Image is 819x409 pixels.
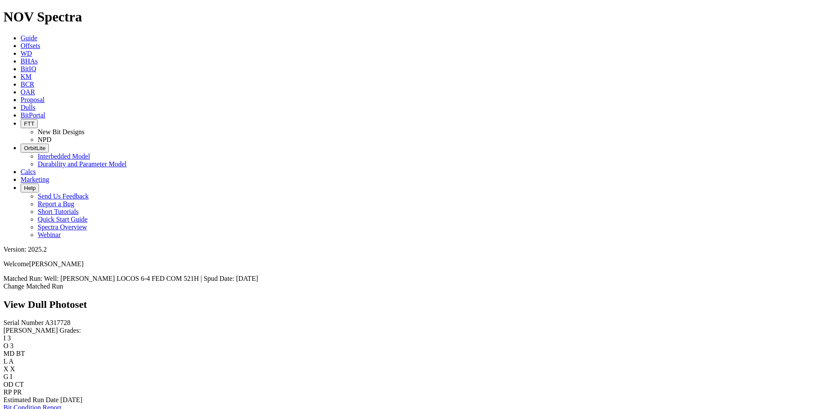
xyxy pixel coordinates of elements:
label: MD [3,350,15,357]
span: FTT [24,120,34,127]
a: Interbedded Model [38,153,90,160]
a: Webinar [38,231,61,238]
span: A [9,358,14,365]
a: Proposal [21,96,45,103]
a: Marketing [21,176,49,183]
label: Serial Number [3,319,44,326]
span: PR [13,388,22,396]
span: [DATE] [60,396,83,403]
a: Spectra Overview [38,223,87,231]
a: Report a Bug [38,200,74,208]
span: 3 [10,342,14,349]
span: BT [16,350,25,357]
span: Matched Run: [3,275,42,282]
label: O [3,342,9,349]
span: Well: [PERSON_NAME] LOCOS 6-4 FED COM 521H | Spud Date: [DATE] [44,275,258,282]
div: [PERSON_NAME] Grades: [3,327,816,334]
a: WD [21,50,32,57]
button: FTT [21,119,38,128]
h1: NOV Spectra [3,9,816,25]
span: Help [24,185,36,191]
a: BCR [21,81,34,88]
a: OAR [21,88,35,96]
a: Send Us Feedback [38,192,89,200]
label: X [3,365,9,373]
label: G [3,373,9,380]
a: Short Tutorials [38,208,79,215]
button: OrbitLite [21,144,49,153]
span: X [10,365,15,373]
span: OrbitLite [24,145,45,151]
div: Version: 2025.2 [3,246,816,253]
a: Guide [21,34,37,42]
a: Calcs [21,168,36,175]
a: BitIQ [21,65,36,72]
h2: View Dull Photoset [3,299,816,310]
label: Estimated Run Date [3,396,59,403]
a: Quick Start Guide [38,216,87,223]
a: Offsets [21,42,40,49]
a: Dulls [21,104,36,111]
a: NPD [38,136,51,143]
a: KM [21,73,32,80]
a: BitPortal [21,111,45,119]
span: 3 [7,334,11,342]
a: BHAs [21,57,38,65]
label: I [3,334,6,342]
span: [PERSON_NAME] [29,260,84,268]
a: Change Matched Run [3,283,63,290]
label: RP [3,388,12,396]
span: I [10,373,12,380]
p: Welcome [3,260,816,268]
a: Durability and Parameter Model [38,160,127,168]
span: A317728 [45,319,71,326]
button: Help [21,183,39,192]
a: New Bit Designs [38,128,84,135]
label: OD [3,381,13,388]
label: L [3,358,7,365]
span: CT [15,381,24,388]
